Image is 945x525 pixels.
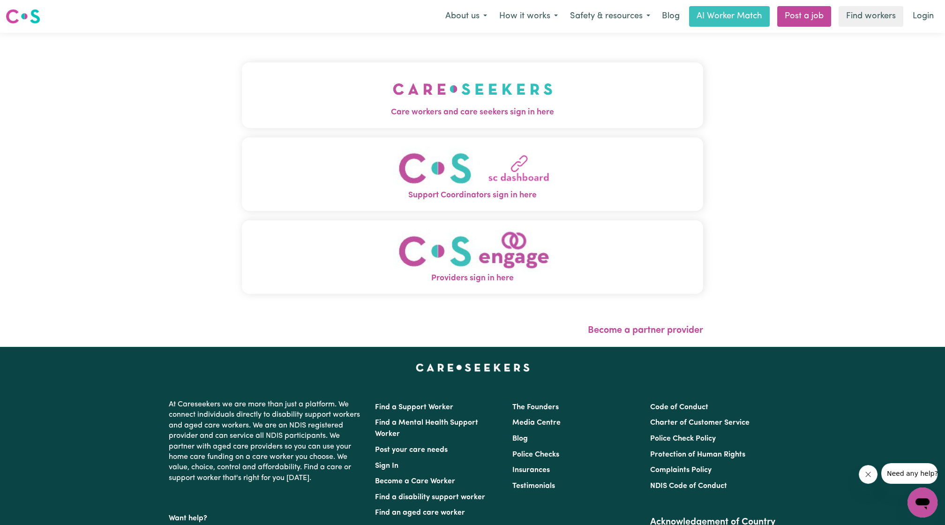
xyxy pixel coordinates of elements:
[907,487,937,517] iframe: Button to launch messaging window
[881,463,937,484] iframe: Message from company
[588,326,703,335] a: Become a partner provider
[839,6,903,27] a: Find workers
[375,478,455,485] a: Become a Care Worker
[242,189,703,202] span: Support Coordinators sign in here
[650,466,712,474] a: Complaints Policy
[907,6,939,27] a: Login
[242,137,703,211] button: Support Coordinators sign in here
[650,482,727,490] a: NDIS Code of Conduct
[242,106,703,119] span: Care workers and care seekers sign in here
[859,465,877,484] iframe: Close message
[689,6,770,27] a: AI Worker Match
[493,7,564,26] button: How it works
[416,364,530,371] a: Careseekers home page
[512,435,528,442] a: Blog
[375,446,448,454] a: Post your care needs
[6,6,40,27] a: Careseekers logo
[6,8,40,25] img: Careseekers logo
[6,7,57,14] span: Need any help?
[650,451,745,458] a: Protection of Human Rights
[169,396,364,487] p: At Careseekers we are more than just a platform. We connect individuals directly to disability su...
[512,419,561,427] a: Media Centre
[650,419,750,427] a: Charter of Customer Service
[650,404,708,411] a: Code of Conduct
[242,220,703,294] button: Providers sign in here
[242,272,703,285] span: Providers sign in here
[375,404,453,411] a: Find a Support Worker
[512,466,550,474] a: Insurances
[375,462,398,470] a: Sign In
[375,419,478,438] a: Find a Mental Health Support Worker
[375,494,485,501] a: Find a disability support worker
[512,404,559,411] a: The Founders
[512,451,559,458] a: Police Checks
[242,62,703,128] button: Care workers and care seekers sign in here
[439,7,493,26] button: About us
[375,509,465,517] a: Find an aged care worker
[777,6,831,27] a: Post a job
[650,435,716,442] a: Police Check Policy
[564,7,656,26] button: Safety & resources
[169,510,364,524] p: Want help?
[656,6,685,27] a: Blog
[512,482,555,490] a: Testimonials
